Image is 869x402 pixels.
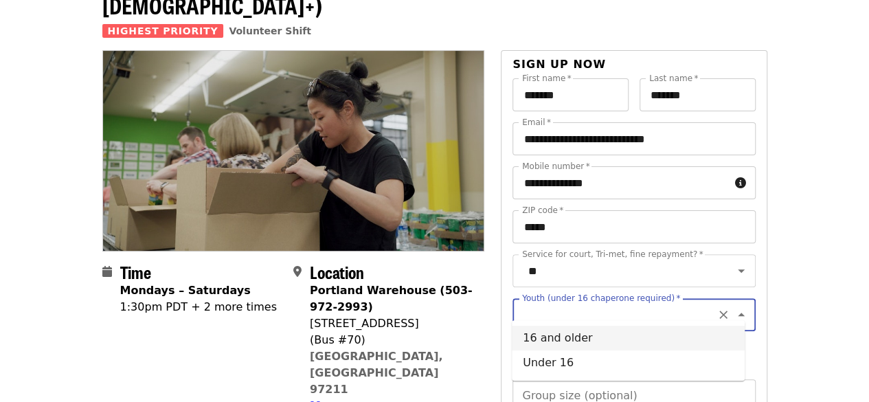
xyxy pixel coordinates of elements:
[522,162,589,170] label: Mobile number
[522,74,572,82] label: First name
[103,51,484,250] img: Oct/Nov/Dec - Portland: Repack/Sort (age 8+) organized by Oregon Food Bank
[293,265,302,278] i: map-marker-alt icon
[512,58,606,71] span: Sign up now
[732,305,751,324] button: Close
[522,118,551,126] label: Email
[512,326,745,350] li: 16 and older
[512,210,755,243] input: ZIP code
[512,122,755,155] input: Email
[714,305,733,324] button: Clear
[735,177,746,190] i: circle-info icon
[640,78,756,111] input: Last name
[229,25,311,36] a: Volunteer Shift
[512,350,745,375] li: Under 16
[649,74,698,82] label: Last name
[512,78,629,111] input: First name
[522,206,563,214] label: ZIP code
[310,284,473,313] strong: Portland Warehouse (503-972-2993)
[310,260,364,284] span: Location
[512,166,729,199] input: Mobile number
[102,265,112,278] i: calendar icon
[310,315,473,332] div: [STREET_ADDRESS]
[120,284,251,297] strong: Mondays – Saturdays
[310,332,473,348] div: (Bus #70)
[120,299,277,315] div: 1:30pm PDT + 2 more times
[522,250,703,258] label: Service for court, Tri-met, fine repayment?
[522,294,680,302] label: Youth (under 16 chaperone required)
[732,261,751,280] button: Open
[120,260,151,284] span: Time
[310,350,443,396] a: [GEOGRAPHIC_DATA], [GEOGRAPHIC_DATA] 97211
[102,24,224,38] span: Highest Priority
